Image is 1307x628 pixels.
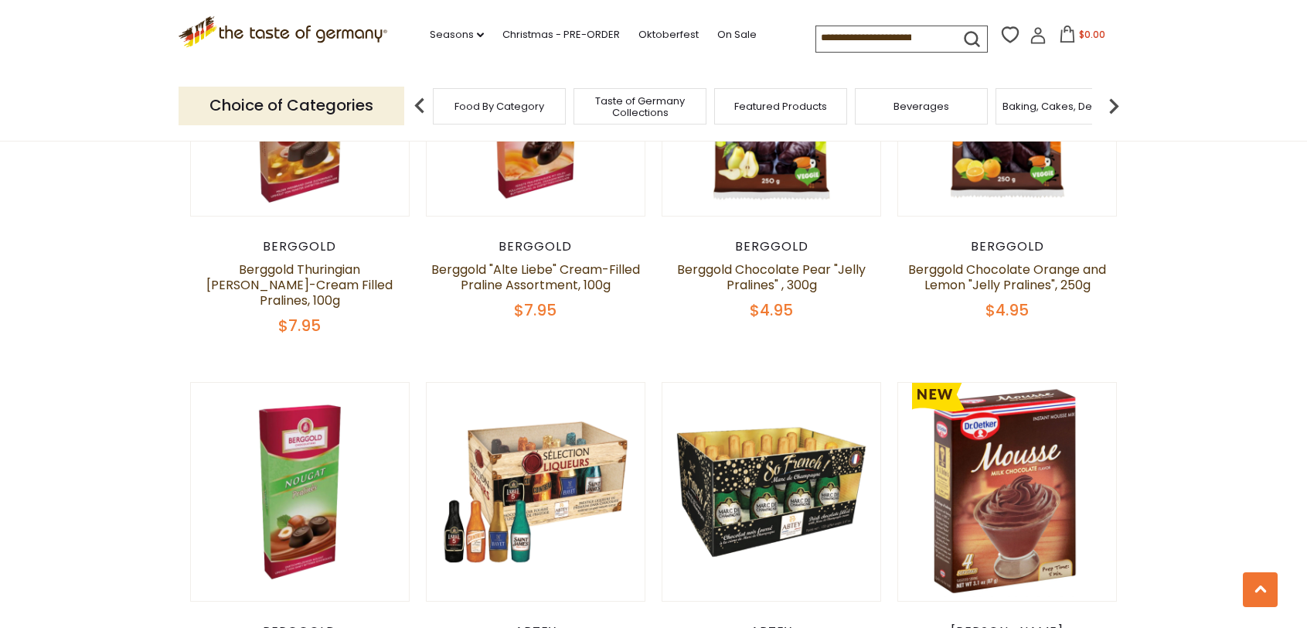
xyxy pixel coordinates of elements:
[426,239,646,254] div: Berggold
[662,383,881,602] img: Abtey “So French!” Marc de Champagne 12 Filled Dark Chocolate Bottles in Crate Box, 5.47 oz
[677,261,866,294] a: Berggold Chocolate Pear "Jelly Pralines" , 300g
[662,239,882,254] div: Berggold
[734,101,827,112] a: Featured Products
[404,90,435,121] img: previous arrow
[1050,26,1115,49] button: $0.00
[1098,90,1129,121] img: next arrow
[638,26,699,43] a: Oktoberfest
[750,299,793,321] span: $4.95
[578,95,702,118] a: Taste of Germany Collections
[191,383,410,602] img: Berggold Thuringian Nougat Filled Pralines, 80g
[1002,101,1122,112] a: Baking, Cakes, Desserts
[1079,28,1105,41] span: $0.00
[898,383,1117,602] img: Dr. Oetker Milk Chocolate Mousse Dessert Mix, 3.1 oz.
[893,101,949,112] a: Beverages
[717,26,757,43] a: On Sale
[908,261,1106,294] a: Berggold Chocolate Orange and Lemon "Jelly Pralines", 250g
[206,261,393,309] a: Berggold Thuringian [PERSON_NAME]-Cream Filled Pralines, 100g
[430,26,484,43] a: Seasons
[427,383,645,602] img: Abtey Selection Liqueurs 12 Filled Dark Chocolate Bottles in Crate Box, 5.47 oz
[190,239,410,254] div: Berggold
[502,26,620,43] a: Christmas - PRE-ORDER
[985,299,1029,321] span: $4.95
[454,101,544,112] a: Food By Category
[897,239,1118,254] div: Berggold
[431,261,640,294] a: Berggold "Alte Liebe" Cream-Filled Praline Assortment, 100g
[179,87,404,125] p: Choice of Categories
[514,299,556,321] span: $7.95
[278,315,321,336] span: $7.95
